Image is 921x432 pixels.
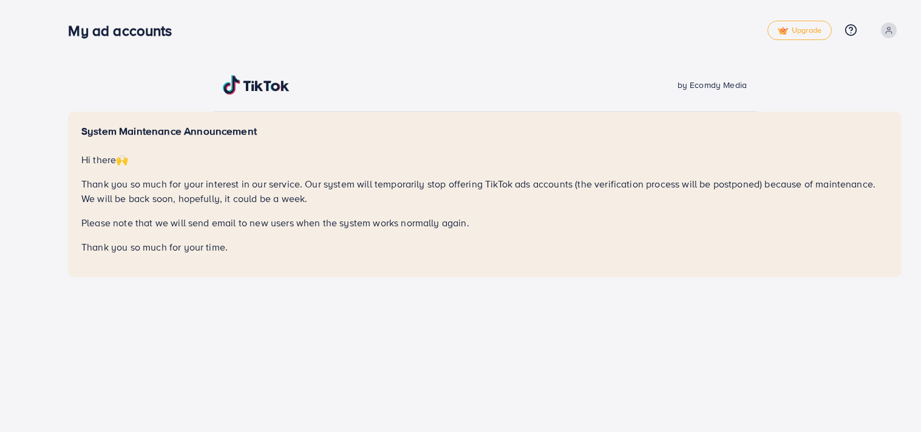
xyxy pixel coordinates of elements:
[81,240,888,254] p: Thank you so much for your time.
[81,177,888,206] p: Thank you so much for your interest in our service. Our system will temporarily stop offering Tik...
[778,26,821,35] span: Upgrade
[81,215,888,230] p: Please note that we will send email to new users when the system works normally again.
[223,75,290,95] img: TikTok
[81,125,888,138] h5: System Maintenance Announcement
[81,152,888,167] p: Hi there
[767,21,832,40] a: tickUpgrade
[68,22,182,39] h3: My ad accounts
[778,27,788,35] img: tick
[116,153,128,166] span: 🙌
[678,79,747,91] span: by Ecomdy Media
